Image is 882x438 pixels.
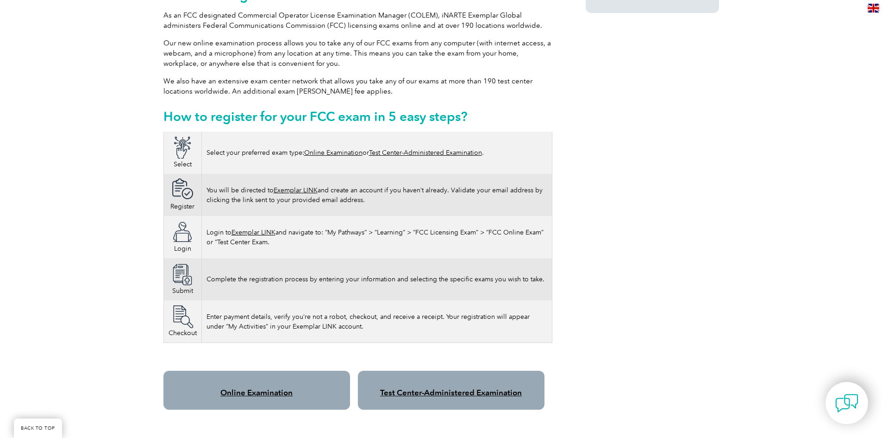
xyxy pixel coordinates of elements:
[201,132,552,174] td: Select your preferred exam type: or .
[201,258,552,300] td: Complete the registration process by entering your information and selecting the specific exams y...
[163,76,552,96] p: We also have an extensive exam center network that allows you take any of our exams at more than ...
[163,10,552,31] p: As an FCC designated Commercial Operator License Examination Manager (COLEM), iNARTE Exemplar Glo...
[304,149,363,157] a: Online Examination
[380,388,522,397] a: Test Center-Administered Examination
[163,300,201,343] td: Checkout
[163,132,201,174] td: Select
[163,38,552,69] p: Our new online examination process allows you to take any of our FCC exams from any computer (wit...
[835,392,858,415] img: contact-chat.png
[201,300,552,343] td: Enter payment details, verify you’re not a robot, checkout, and receive a receipt. Your registrat...
[231,229,275,236] a: Exemplar LINK
[220,388,293,397] a: Online Examination
[14,419,62,438] a: BACK TO TOP
[369,149,482,157] a: Test Center-Administered Examination
[163,258,201,300] td: Submit
[163,174,201,216] td: Register
[201,174,552,216] td: You will be directed to and create an account if you haven’t already. Validate your email address...
[868,4,879,13] img: en
[201,216,552,258] td: Login to and navigate to: “My Pathways” > “Learning” > “FCC Licensing Exam” > “FCC Online Exam” o...
[163,216,201,258] td: Login
[163,109,552,124] h2: How to register for your FCC exam in 5 easy steps?
[274,186,318,194] a: Exemplar LINK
